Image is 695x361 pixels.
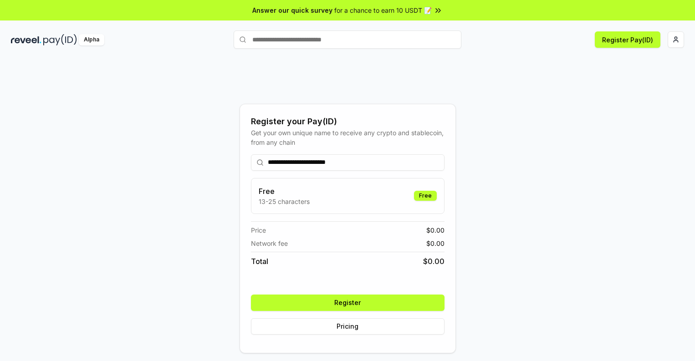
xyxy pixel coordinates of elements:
[595,31,660,48] button: Register Pay(ID)
[259,186,310,197] h3: Free
[11,34,41,46] img: reveel_dark
[251,239,288,248] span: Network fee
[251,295,445,311] button: Register
[414,191,437,201] div: Free
[334,5,432,15] span: for a chance to earn 10 USDT 📝
[259,197,310,206] p: 13-25 characters
[252,5,332,15] span: Answer our quick survey
[251,225,266,235] span: Price
[43,34,77,46] img: pay_id
[426,239,445,248] span: $ 0.00
[79,34,104,46] div: Alpha
[251,318,445,335] button: Pricing
[251,115,445,128] div: Register your Pay(ID)
[426,225,445,235] span: $ 0.00
[251,256,268,267] span: Total
[251,128,445,147] div: Get your own unique name to receive any crypto and stablecoin, from any chain
[423,256,445,267] span: $ 0.00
